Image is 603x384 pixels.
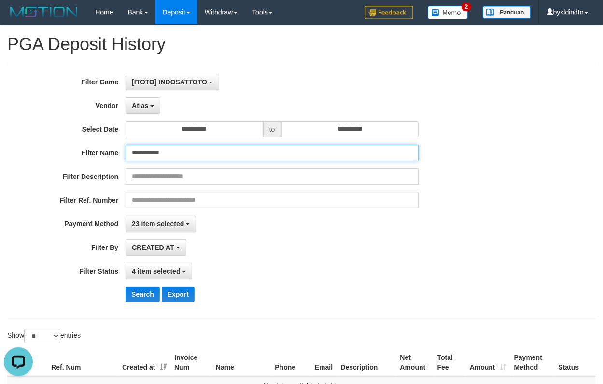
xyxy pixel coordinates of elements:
th: Email [311,349,337,376]
th: Payment Method [510,349,555,376]
span: to [263,121,281,137]
img: Feedback.jpg [365,6,413,19]
button: CREATED AT [126,239,186,256]
th: Name [212,349,271,376]
button: 23 item selected [126,216,196,232]
button: Atlas [126,97,160,114]
th: Total Fee [434,349,466,376]
img: Button%20Memo.svg [428,6,468,19]
span: 23 item selected [132,220,184,228]
th: Amount: activate to sort column ascending [466,349,510,376]
img: MOTION_logo.png [7,5,81,19]
span: 4 item selected [132,267,180,275]
img: panduan.png [483,6,531,19]
button: Open LiveChat chat widget [4,4,33,33]
label: Show entries [7,329,81,343]
th: Status [555,349,596,376]
th: Ref. Num [47,349,118,376]
button: 4 item selected [126,263,192,279]
button: Search [126,287,160,302]
th: Phone [271,349,311,376]
span: Atlas [132,102,148,110]
span: [ITOTO] INDOSATTOTO [132,78,207,86]
th: Description [337,349,396,376]
th: Created at: activate to sort column ascending [118,349,170,376]
h1: PGA Deposit History [7,35,596,54]
th: Net Amount [396,349,434,376]
button: Export [162,287,195,302]
span: CREATED AT [132,244,174,251]
select: Showentries [24,329,60,343]
button: [ITOTO] INDOSATTOTO [126,74,219,90]
th: Invoice Num [170,349,212,376]
span: 2 [462,2,472,11]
